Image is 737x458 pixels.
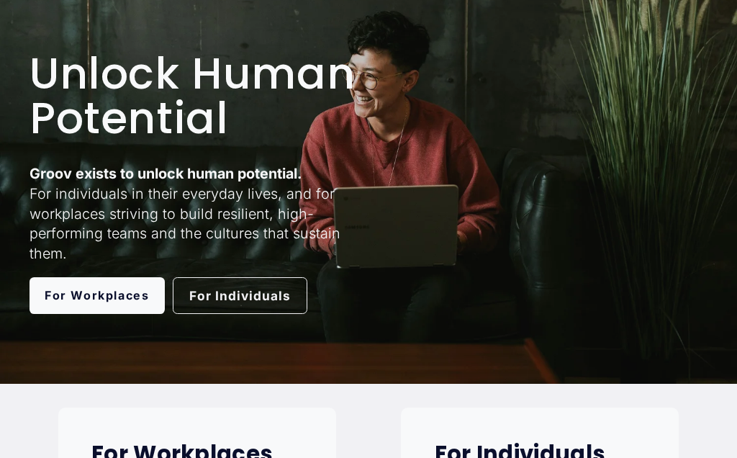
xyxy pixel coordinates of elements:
[30,277,165,315] a: For Workplaces
[30,164,365,264] p: For individuals in their everyday lives, and for workplaces striving to build resilient, high-per...
[30,165,302,182] strong: Groov exists to unlock human potential.
[30,52,365,141] h1: Unlock Human Potential
[173,277,308,315] a: For Individuals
